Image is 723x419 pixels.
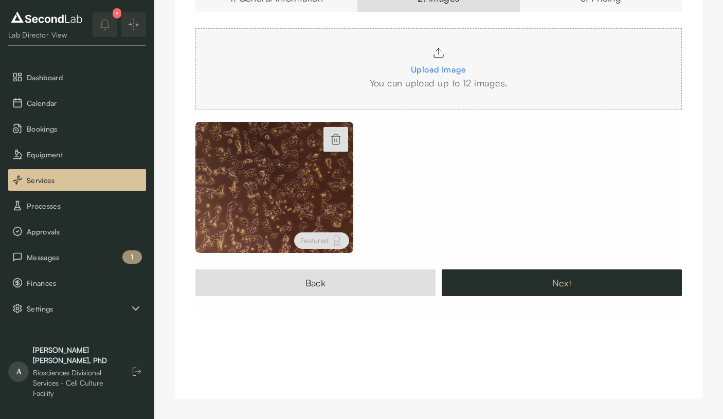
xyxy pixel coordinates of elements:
span: Processes [27,201,142,211]
span: Calendar [27,98,142,108]
div: Settings sub items [8,298,146,319]
div: Biosciences Divisional Services - Cell Culture Facility [33,368,117,398]
button: Back [195,269,436,296]
span: Messages [27,252,142,263]
button: notifications [93,12,117,37]
span: Services [27,175,142,186]
img: logo [8,9,85,26]
button: Messages [8,246,146,268]
div: You can upload up to 12 images. [370,76,508,90]
span: A [8,361,29,382]
span: Approvals [27,226,142,237]
span: Finances [27,278,142,288]
button: Finances [8,272,146,294]
button: Equipment [8,143,146,165]
button: Log out [128,362,146,381]
span: Equipment [27,149,142,160]
span: Settings [27,303,130,314]
button: Next [442,269,682,296]
button: Expand/Collapse sidebar [121,12,146,37]
img: img [195,122,353,253]
span: Bookings [27,123,142,134]
div: [PERSON_NAME] [PERSON_NAME], PhD [33,345,117,366]
button: Settings [8,298,146,319]
button: Calendar [8,92,146,114]
div: 1 [122,250,142,264]
div: Upload Image [411,63,466,76]
button: Processes [8,195,146,216]
span: Dashboard [27,72,142,83]
div: 9 [113,8,121,19]
button: Bookings [8,118,146,139]
div: Lab Director View [8,30,85,40]
button: Dashboard [8,66,146,88]
button: Approvals [8,221,146,242]
button: Services [8,169,146,191]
